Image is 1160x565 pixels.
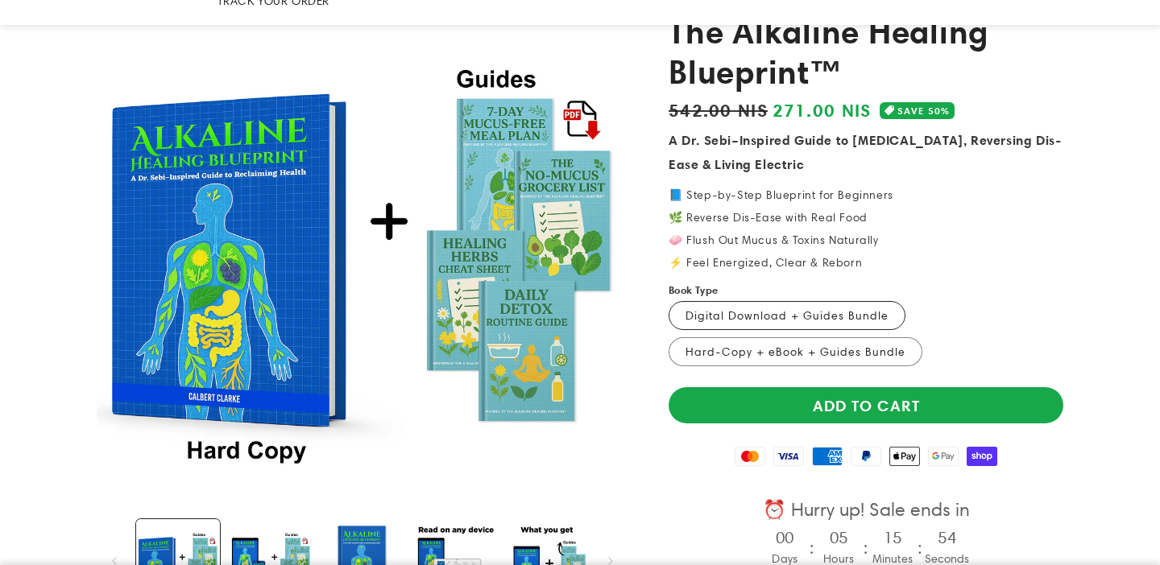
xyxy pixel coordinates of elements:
h4: 05 [830,529,847,546]
span: 271.00 NIS [773,97,872,124]
label: Digital Download + Guides Bundle [669,301,905,330]
strong: A Dr. Sebi–Inspired Guide to [MEDICAL_DATA], Reversing Dis-Ease & Living Electric [669,132,1061,172]
p: 📘 Step-by-Step Blueprint for Beginners 🌿 Reverse Dis-Ease with Real Food 🧼 Flush Out Mucus & Toxi... [669,189,1063,268]
s: 542.00 NIS [669,97,768,123]
span: SAVE 50% [897,102,950,119]
h4: 00 [776,529,793,546]
div: ⏰ Hurry up! Sale ends in [723,498,1009,522]
h1: The Alkaline Healing Blueprint™ [669,11,1063,93]
label: Book Type [669,282,719,299]
h4: 54 [938,529,955,546]
h4: 15 [884,529,901,546]
label: Hard-Copy + eBook + Guides Bundle [669,337,922,366]
button: Add to cart [669,387,1063,423]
